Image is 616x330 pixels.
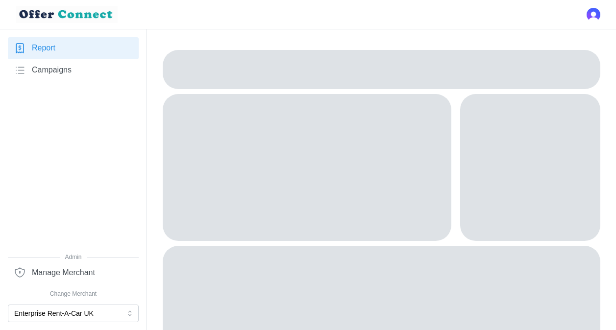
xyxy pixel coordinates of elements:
img: loyalBe Logo [16,6,118,23]
span: Report [32,42,55,54]
span: Change Merchant [8,289,139,299]
img: 's logo [587,8,600,22]
a: Report [8,37,139,59]
a: Manage Merchant [8,261,139,283]
span: Admin [8,253,139,262]
button: Open user button [587,8,600,22]
span: Manage Merchant [32,267,95,279]
a: Campaigns [8,59,139,81]
button: Enterprise Rent-A-Car UK [8,305,139,322]
span: Campaigns [32,64,72,76]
